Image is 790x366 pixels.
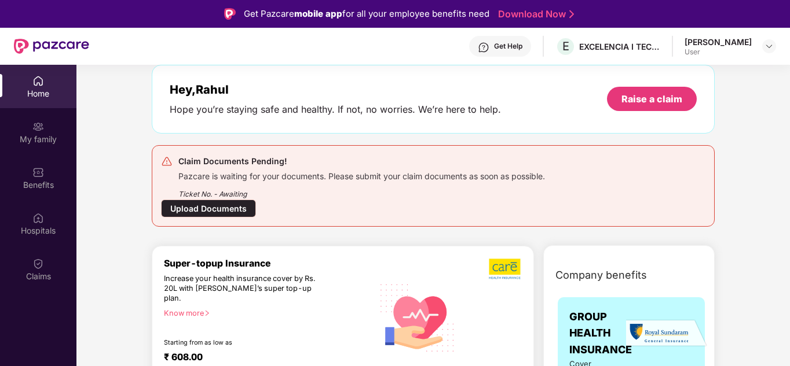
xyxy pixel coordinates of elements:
[685,36,752,47] div: [PERSON_NAME]
[373,272,463,363] img: svg+xml;base64,PHN2ZyB4bWxucz0iaHR0cDovL3d3dy53My5vcmcvMjAwMC9zdmciIHhtbG5zOnhsaW5rPSJodHRwOi8vd3...
[178,168,545,182] div: Pazcare is waiting for your documents. Please submit your claim documents as soon as possible.
[32,212,44,224] img: svg+xml;base64,PHN2ZyBpZD0iSG9zcGl0YWxzIiB4bWxucz0iaHR0cDovL3d3dy53My5vcmcvMjAwMC9zdmciIHdpZHRoPS...
[32,121,44,132] img: svg+xml;base64,PHN2ZyB3aWR0aD0iMjAiIGhlaWdodD0iMjAiIHZpZXdCb3g9IjAgMCAyMCAyMCIgZmlsbD0ibm9uZSIgeG...
[579,41,660,52] div: EXCELENCIA I TECH CONSULTING PRIVATE LIMITED
[498,8,570,20] a: Download Now
[569,8,574,20] img: Stroke
[164,339,324,347] div: Starting from as low as
[685,47,752,57] div: User
[164,258,373,269] div: Super-topup Insurance
[494,42,522,51] div: Get Help
[170,103,501,116] div: Hope you’re staying safe and healthy. If not, no worries. We’re here to help.
[478,42,489,53] img: svg+xml;base64,PHN2ZyBpZD0iSGVscC0zMngzMiIgeG1sbnM9Imh0dHA6Ly93d3cudzMub3JnLzIwMDAvc3ZnIiB3aWR0aD...
[170,83,501,97] div: Hey, Rahul
[224,8,236,20] img: Logo
[178,154,545,168] div: Claim Documents Pending!
[161,156,173,167] img: svg+xml;base64,PHN2ZyB4bWxucz0iaHR0cDovL3d3dy53My5vcmcvMjAwMC9zdmciIHdpZHRoPSIyNCIgaGVpZ2h0PSIyNC...
[32,258,44,269] img: svg+xml;base64,PHN2ZyBpZD0iQ2xhaW0iIHhtbG5zPSJodHRwOi8vd3d3LnczLm9yZy8yMDAwL3N2ZyIgd2lkdGg9IjIwIi...
[489,258,522,280] img: b5dec4f62d2307b9de63beb79f102df3.png
[244,7,489,21] div: Get Pazcare for all your employee benefits need
[164,274,323,304] div: Increase your health insurance cover by Rs. 20L with [PERSON_NAME]’s super top-up plan.
[161,199,256,217] div: Upload Documents
[32,167,44,178] img: svg+xml;base64,PHN2ZyBpZD0iQmVuZWZpdHMiIHhtbG5zPSJodHRwOi8vd3d3LnczLm9yZy8yMDAwL3N2ZyIgd2lkdGg9Ij...
[569,309,632,358] span: GROUP HEALTH INSURANCE
[14,39,89,54] img: New Pazcare Logo
[621,93,682,105] div: Raise a claim
[294,8,342,19] strong: mobile app
[555,267,647,283] span: Company benefits
[765,42,774,51] img: svg+xml;base64,PHN2ZyBpZD0iRHJvcGRvd24tMzJ4MzIiIHhtbG5zPSJodHRwOi8vd3d3LnczLm9yZy8yMDAwL3N2ZyIgd2...
[204,310,210,316] span: right
[626,319,707,347] img: insurerLogo
[32,75,44,87] img: svg+xml;base64,PHN2ZyBpZD0iSG9tZSIgeG1sbnM9Imh0dHA6Ly93d3cudzMub3JnLzIwMDAvc3ZnIiB3aWR0aD0iMjAiIG...
[164,309,366,317] div: Know more
[178,182,545,199] div: Ticket No. - Awaiting
[164,352,361,365] div: ₹ 608.00
[562,39,569,53] span: E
